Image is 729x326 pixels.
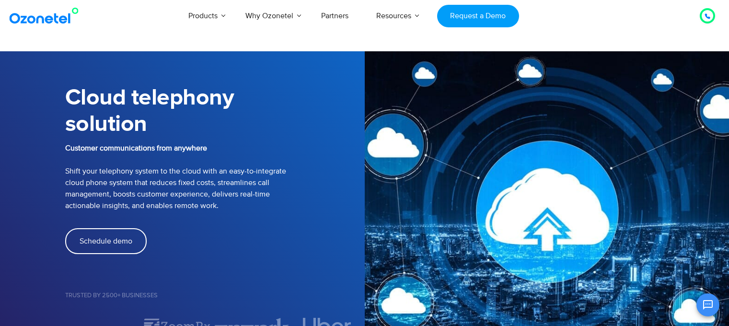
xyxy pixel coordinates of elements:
[437,5,519,27] a: Request a Demo
[696,293,719,316] button: Open chat
[65,85,365,138] h1: Cloud telephony solution
[65,228,147,254] a: Schedule demo
[65,142,365,211] p: Shift your telephony system to the cloud with an easy-to-integrate cloud phone system that reduce...
[80,237,132,245] span: Schedule demo
[65,292,365,299] h5: Trusted by 2500+ Businesses
[65,143,207,153] b: Customer communications from anywhere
